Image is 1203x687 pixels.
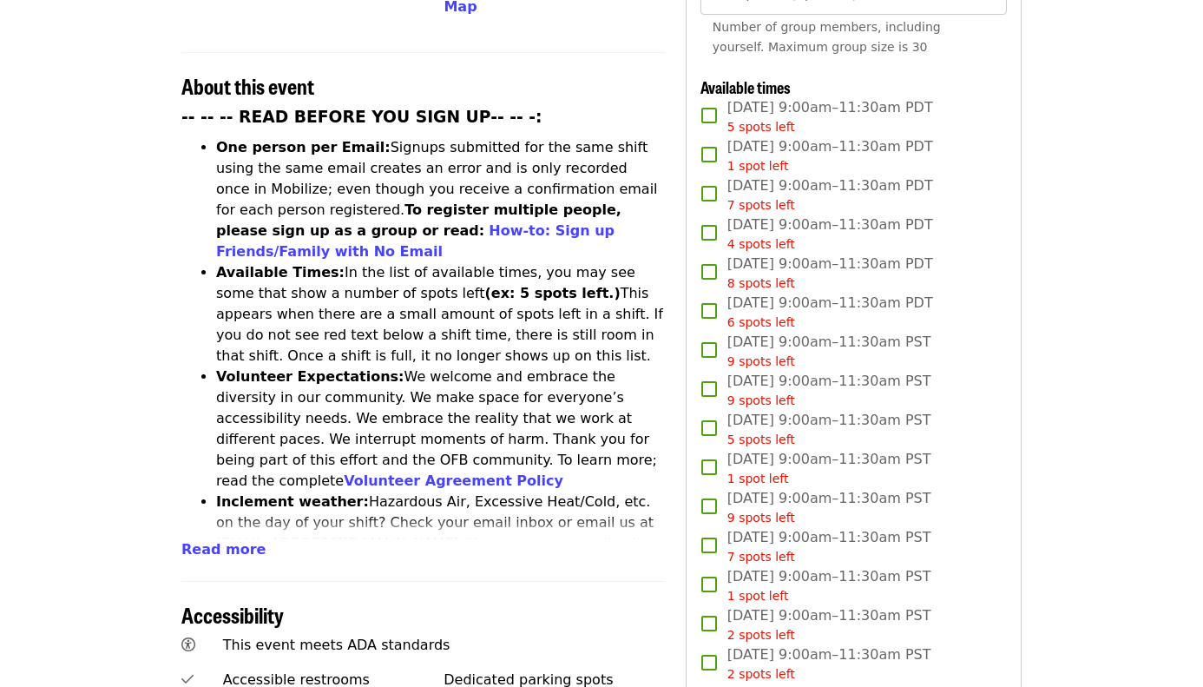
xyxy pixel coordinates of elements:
li: We welcome and embrace the diversity in our community. We make space for everyone’s accessibility... [216,367,665,492]
span: [DATE] 9:00am–11:30am PST [727,488,931,527]
span: 7 spots left [727,198,795,212]
span: [DATE] 9:00am–11:30am PST [727,644,931,684]
span: [DATE] 9:00am–11:30am PDT [727,175,933,215]
span: [DATE] 9:00am–11:30am PST [727,605,931,644]
li: In the list of available times, you may see some that show a number of spots left This appears wh... [216,262,665,367]
span: 9 spots left [727,393,795,407]
span: 4 spots left [727,237,795,251]
span: 2 spots left [727,628,795,642]
span: 9 spots left [727,354,795,368]
span: [DATE] 9:00am–11:30am PST [727,332,931,371]
span: [DATE] 9:00am–11:30am PST [727,410,931,449]
li: Signups submitted for the same shift using the same email creates an error and is only recorded o... [216,137,665,262]
span: 7 spots left [727,550,795,564]
span: 6 spots left [727,315,795,329]
span: This event meets ADA standards [223,637,450,653]
strong: Volunteer Expectations: [216,368,404,385]
span: [DATE] 9:00am–11:30am PDT [727,215,933,254]
span: [DATE] 9:00am–11:30am PDT [727,136,933,175]
span: 5 spots left [727,120,795,134]
span: 9 spots left [727,511,795,525]
strong: -- -- -- READ BEFORE YOU SIGN UP-- -- -: [181,108,542,126]
span: [DATE] 9:00am–11:30am PDT [727,254,933,293]
button: Read more [181,539,266,560]
a: How-to: Sign up Friends/Family with No Email [216,222,615,260]
a: Volunteer Agreement Policy [344,472,563,489]
i: universal-access icon [181,637,195,653]
span: 1 spot left [727,472,789,486]
strong: One person per Email: [216,139,391,155]
span: 1 spot left [727,589,789,603]
strong: To register multiple people, please sign up as a group or read: [216,201,621,239]
span: [DATE] 9:00am–11:30am PDT [727,293,933,332]
span: [DATE] 9:00am–11:30am PST [727,449,931,488]
span: Accessibility [181,599,284,630]
span: Available times [700,76,791,98]
li: Hazardous Air, Excessive Heat/Cold, etc. on the day of your shift? Check your email inbox or emai... [216,492,665,596]
span: 2 spots left [727,667,795,681]
strong: (ex: 5 spots left.) [484,285,620,301]
span: About this event [181,70,314,101]
span: [DATE] 9:00am–11:30am PST [727,566,931,605]
strong: Inclement weather: [216,493,369,510]
span: 8 spots left [727,276,795,290]
span: 1 spot left [727,159,789,173]
span: Read more [181,541,266,558]
span: Number of group members, including yourself. Maximum group size is 30 [713,20,941,54]
span: [DATE] 9:00am–11:30am PDT [727,97,933,136]
span: [DATE] 9:00am–11:30am PST [727,527,931,566]
span: 5 spots left [727,433,795,446]
strong: Available Times: [216,264,345,281]
span: [DATE] 9:00am–11:30am PST [727,371,931,410]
